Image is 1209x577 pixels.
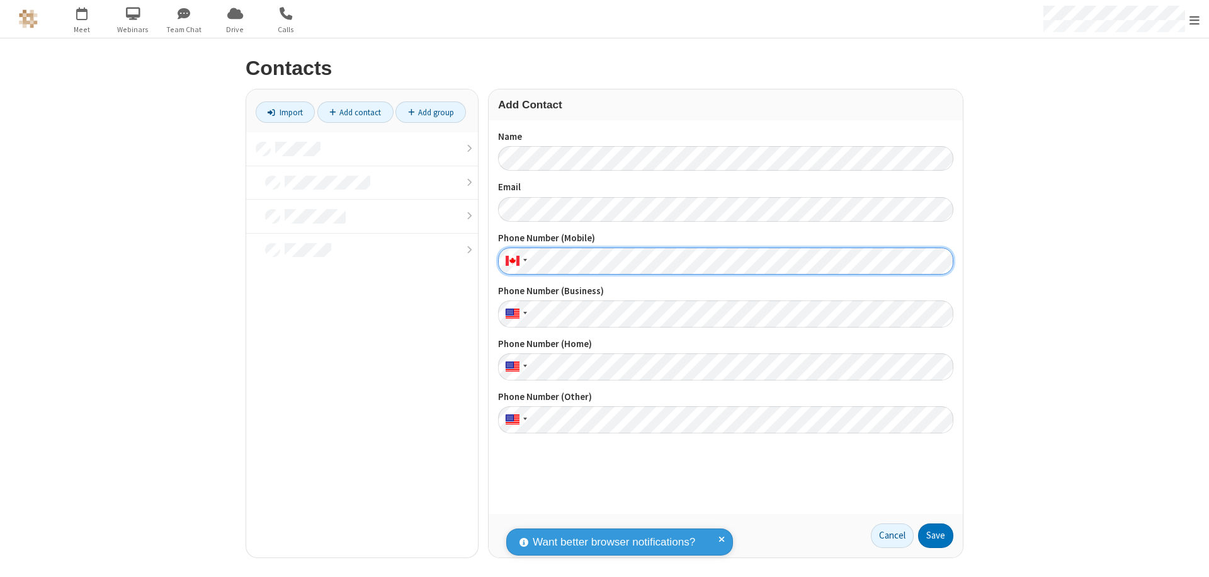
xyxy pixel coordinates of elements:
a: Cancel [871,523,914,549]
h2: Contacts [246,57,963,79]
span: Drive [212,24,259,35]
a: Import [256,101,315,123]
h3: Add Contact [498,99,953,111]
label: Phone Number (Home) [498,337,953,351]
span: Meet [59,24,106,35]
div: United States: + 1 [498,353,531,380]
label: Phone Number (Mobile) [498,231,953,246]
label: Phone Number (Other) [498,390,953,404]
span: Webinars [110,24,157,35]
div: Canada: + 1 [498,248,531,275]
div: United States: + 1 [498,406,531,433]
span: Team Chat [161,24,208,35]
label: Phone Number (Business) [498,284,953,299]
img: QA Selenium DO NOT DELETE OR CHANGE [19,9,38,28]
span: Calls [263,24,310,35]
a: Add contact [317,101,394,123]
button: Save [918,523,953,549]
div: United States: + 1 [498,300,531,328]
span: Want better browser notifications? [533,534,695,551]
label: Email [498,180,953,195]
a: Add group [395,101,466,123]
label: Name [498,130,953,144]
